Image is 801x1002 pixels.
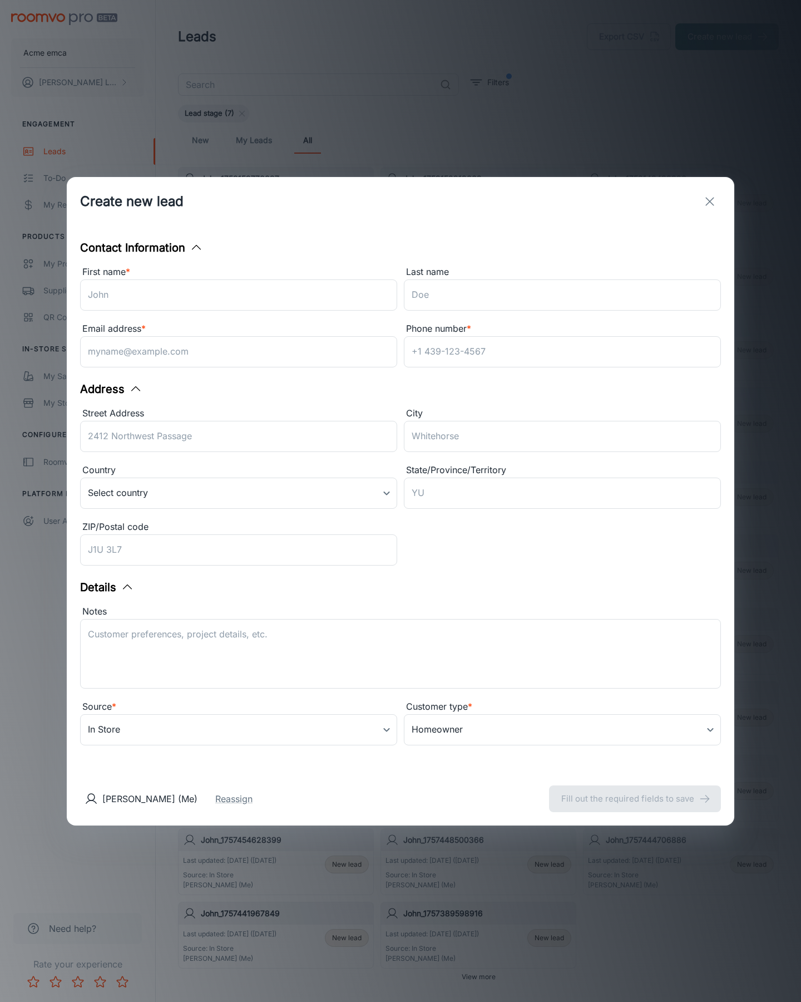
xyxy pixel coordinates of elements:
div: ZIP/Postal code [80,520,397,534]
input: John [80,279,397,311]
div: Phone number [404,322,721,336]
div: In Store [80,714,397,745]
div: Last name [404,265,721,279]
div: Street Address [80,406,397,421]
div: State/Province/Territory [404,463,721,478]
button: Address [80,381,142,397]
div: City [404,406,721,421]
input: Doe [404,279,721,311]
div: Select country [80,478,397,509]
div: Homeowner [404,714,721,745]
input: J1U 3L7 [80,534,397,566]
input: myname@example.com [80,336,397,367]
input: YU [404,478,721,509]
div: Source [80,700,397,714]
button: Details [80,579,134,596]
div: Email address [80,322,397,336]
p: [PERSON_NAME] (Me) [102,792,197,805]
div: First name [80,265,397,279]
input: +1 439-123-4567 [404,336,721,367]
div: Customer type [404,700,721,714]
button: Contact Information [80,239,203,256]
button: exit [699,190,721,213]
button: Reassign [215,792,253,805]
input: 2412 Northwest Passage [80,421,397,452]
h1: Create new lead [80,191,184,212]
div: Notes [80,605,721,619]
div: Country [80,463,397,478]
input: Whitehorse [404,421,721,452]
